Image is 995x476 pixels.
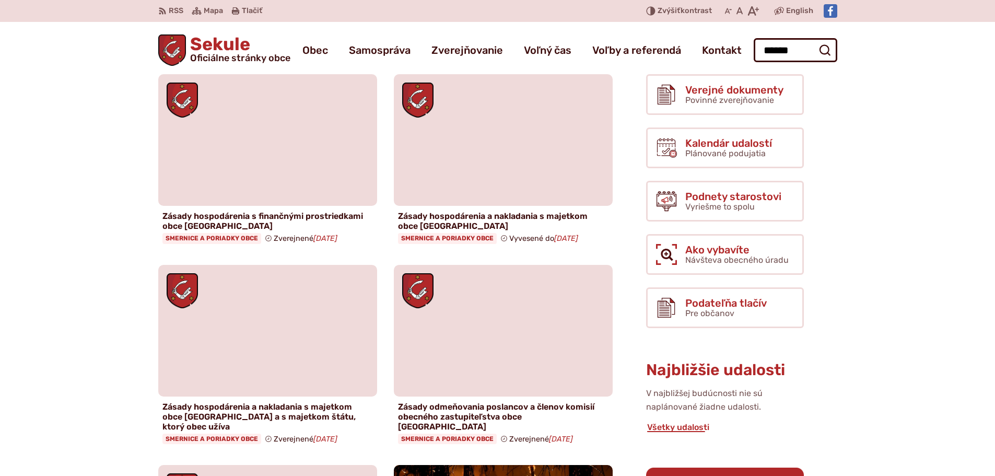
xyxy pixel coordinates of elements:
p: V najbližšej budúcnosti nie sú naplánované žiadne udalosti. [646,387,804,414]
span: kontrast [658,7,712,16]
span: Plánované podujatia [685,148,766,158]
span: Návšteva obecného úradu [685,255,789,265]
span: Smernice a poriadky obce [162,233,261,243]
a: Zásady odmeňovania poslancov a členov komisií obecného zastupiteľstva obce [GEOGRAPHIC_DATA] Smer... [394,265,613,449]
a: Podnety starostovi Vyriešme to spolu [646,181,804,222]
span: Smernice a poriadky obce [162,434,261,444]
span: Ako vybavíte [685,244,789,256]
em: [DATE] [549,435,573,444]
img: Prejsť na domovskú stránku [158,34,186,66]
span: Verejné dokumenty [685,84,783,96]
h4: Zásady hospodárenia a nakladania s majetkom obce [GEOGRAPHIC_DATA] a s majetkom štátu, ktorý obec... [162,402,373,432]
a: Samospráva [349,36,411,65]
span: Zverejnené [274,234,337,243]
span: Sekule [186,36,290,63]
h4: Zásady odmeňovania poslancov a členov komisií obecného zastupiteľstva obce [GEOGRAPHIC_DATA] [398,402,608,432]
span: English [786,5,813,17]
span: Povinné zverejňovanie [685,95,774,105]
a: Kontakt [702,36,742,65]
span: Zvýšiť [658,6,681,15]
span: Podnety starostovi [685,191,781,202]
span: Zverejnené [274,435,337,444]
h4: Zásady hospodárenia a nakladania s majetkom obce [GEOGRAPHIC_DATA] [398,211,608,231]
h3: Najbližšie udalosti [646,362,804,379]
a: Zverejňovanie [431,36,503,65]
span: Vyriešme to spolu [685,202,755,212]
a: English [784,5,815,17]
span: Podateľňa tlačív [685,297,767,309]
a: Logo Sekule, prejsť na domovskú stránku. [158,34,291,66]
span: Tlačiť [242,7,262,16]
a: Obec [302,36,328,65]
span: Pre občanov [685,308,734,318]
span: RSS [169,5,183,17]
a: Voľný čas [524,36,571,65]
a: Všetky udalosti [646,422,710,432]
img: Prejsť na Facebook stránku [824,4,837,18]
span: Kalendár udalostí [685,137,772,149]
span: Smernice a poriadky obce [398,233,497,243]
em: [DATE] [313,234,337,243]
a: Verejné dokumenty Povinné zverejňovanie [646,74,804,115]
em: [DATE] [554,234,578,243]
span: Zverejnené [509,435,573,444]
a: Kalendár udalostí Plánované podujatia [646,127,804,168]
a: Zásady hospodárenia a nakladania s majetkom obce [GEOGRAPHIC_DATA] Smernice a poriadky obce Vyves... [394,74,613,248]
a: Voľby a referendá [592,36,681,65]
a: Zásady hospodárenia s finančnými prostriedkami obce [GEOGRAPHIC_DATA] Smernice a poriadky obce Zv... [158,74,377,248]
span: Vyvesené do [509,234,578,243]
a: Ako vybavíte Návšteva obecného úradu [646,234,804,275]
span: Mapa [204,5,223,17]
em: [DATE] [313,435,337,444]
span: Smernice a poriadky obce [398,434,497,444]
h4: Zásady hospodárenia s finančnými prostriedkami obce [GEOGRAPHIC_DATA] [162,211,373,231]
a: Zásady hospodárenia a nakladania s majetkom obce [GEOGRAPHIC_DATA] a s majetkom štátu, ktorý obec... [158,265,377,449]
span: Oficiálne stránky obce [190,53,290,63]
a: Podateľňa tlačív Pre občanov [646,287,804,328]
